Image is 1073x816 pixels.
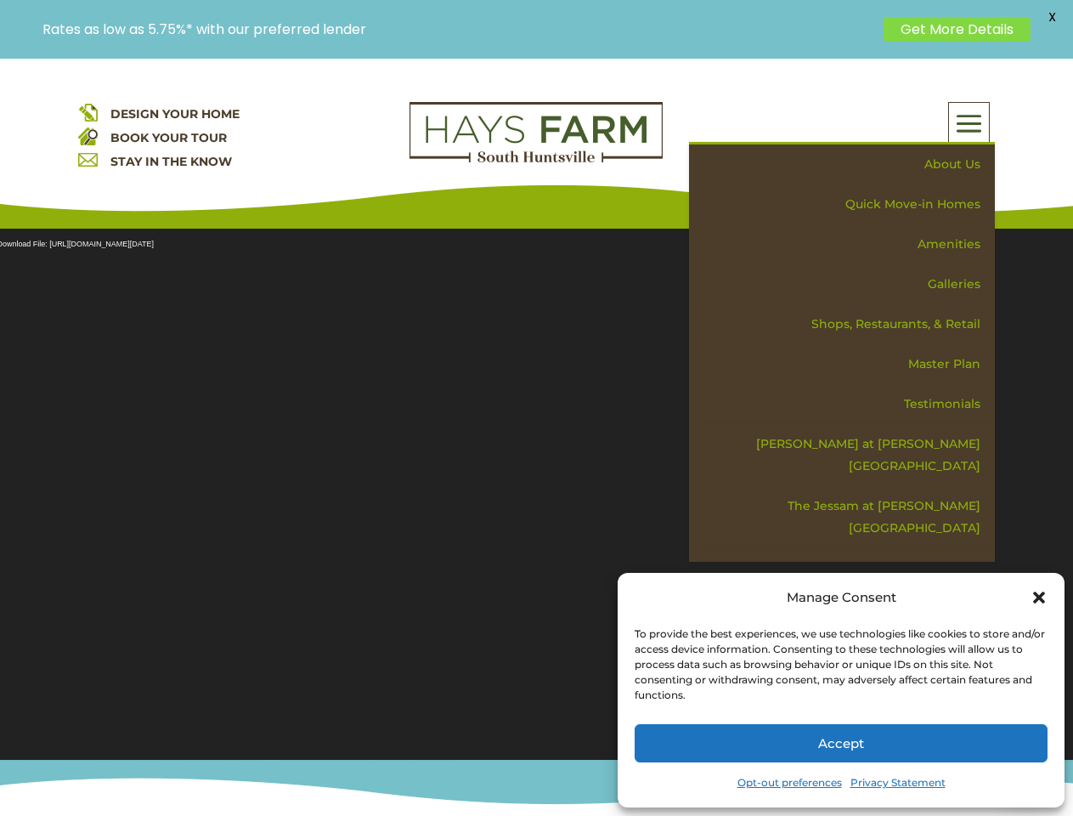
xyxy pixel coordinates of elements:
[1039,4,1065,30] span: X
[1031,589,1048,606] div: Close dialog
[701,144,995,184] a: About Us
[110,130,227,145] a: BOOK YOUR TOUR
[635,626,1046,703] div: To provide the best experiences, we use technologies like cookies to store and/or access device i...
[701,384,995,424] a: Testimonials
[635,724,1048,762] button: Accept
[884,17,1031,42] a: Get More Details
[701,304,995,344] a: Shops, Restaurants, & Retail
[78,126,98,145] img: book your home tour
[409,102,663,163] img: Logo
[409,151,663,167] a: hays farm homes huntsville development
[787,586,896,609] div: Manage Consent
[701,264,995,304] a: Galleries
[850,771,946,795] a: Privacy Statement
[78,102,98,122] img: design your home
[701,548,995,588] a: Contact Us
[701,224,995,264] a: Amenities
[701,184,995,224] a: Quick Move-in Homes
[737,771,842,795] a: Opt-out preferences
[42,21,875,37] p: Rates as low as 5.75%* with our preferred lender
[110,106,240,122] a: DESIGN YOUR HOME
[701,486,995,548] a: The Jessam at [PERSON_NAME][GEOGRAPHIC_DATA]
[701,344,995,384] a: Master Plan
[701,424,995,486] a: [PERSON_NAME] at [PERSON_NAME][GEOGRAPHIC_DATA]
[110,154,232,169] a: STAY IN THE KNOW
